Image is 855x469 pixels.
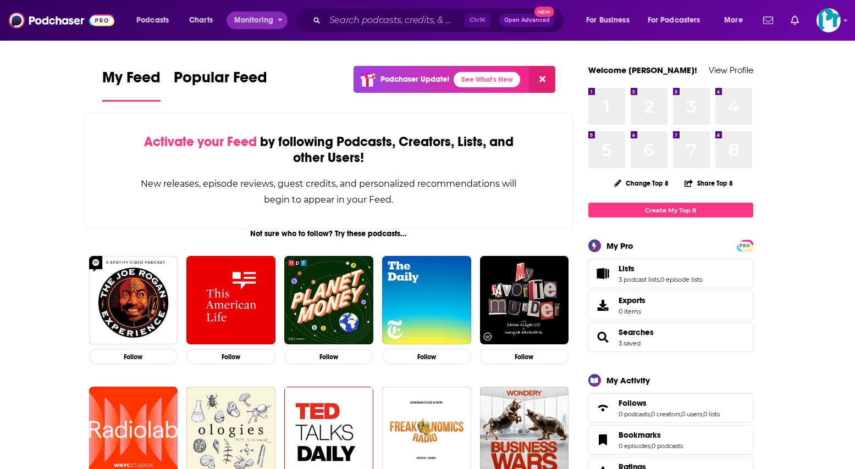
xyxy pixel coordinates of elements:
[619,430,683,440] a: Bookmarks
[189,13,213,28] span: Charts
[759,11,777,30] a: Show notifications dropdown
[592,298,614,313] span: Exports
[786,11,803,30] a: Show notifications dropdown
[606,375,650,386] div: My Activity
[284,349,373,365] button: Follow
[480,256,569,345] img: My Favorite Murder with Karen Kilgariff and Georgia Hardstark
[817,8,841,32] img: User Profile
[592,400,614,416] a: Follows
[85,229,573,238] div: Not sure who to follow? Try these podcasts...
[186,349,275,365] button: Follow
[716,12,757,29] button: open menu
[586,13,630,28] span: For Business
[724,13,743,28] span: More
[454,72,520,87] a: See What's New
[592,432,614,448] a: Bookmarks
[588,425,753,455] span: Bookmarks
[703,410,720,418] a: 0 lists
[619,276,659,283] a: 3 podcast lists
[592,330,614,345] a: Searches
[588,393,753,423] span: Follows
[144,133,257,150] span: Activate your Feed
[650,410,651,418] span: ,
[465,13,490,27] span: Ctrl K
[174,68,267,102] a: Popular Feed
[9,10,114,31] img: Podchaser - Follow, Share and Rate Podcasts
[89,349,178,365] button: Follow
[588,259,753,288] span: Lists
[709,65,753,75] a: View Profile
[817,8,841,32] button: Show profile menu
[234,13,273,28] span: Monitoring
[619,339,641,347] a: 3 saved
[651,410,680,418] a: 0 creators
[619,430,661,440] span: Bookmarks
[136,13,169,28] span: Podcasts
[588,322,753,352] span: Searches
[619,264,635,273] span: Lists
[102,68,161,93] span: My Feed
[641,12,716,29] button: open menu
[504,18,550,23] span: Open Advanced
[738,241,752,249] a: PRO
[619,295,646,305] span: Exports
[619,410,650,418] a: 0 podcasts
[681,410,702,418] a: 0 users
[102,68,161,102] a: My Feed
[499,14,555,27] button: Open AdvancedNew
[480,349,569,365] button: Follow
[684,172,733,194] button: Share Top 8
[578,12,643,29] button: open menu
[660,276,702,283] a: 0 episode lists
[140,176,518,208] div: New releases, episode reviews, guest credits, and personalized recommendations will begin to appe...
[284,256,373,345] img: Planet Money
[305,8,575,33] div: Search podcasts, credits, & more...
[680,410,681,418] span: ,
[588,291,753,320] a: Exports
[534,7,554,17] span: New
[619,398,720,408] a: Follows
[140,134,518,166] div: by following Podcasts, Creators, Lists, and other Users!
[182,12,219,29] a: Charts
[174,68,267,93] span: Popular Feed
[619,442,650,450] a: 0 episodes
[592,266,614,281] a: Lists
[608,176,676,190] button: Change Top 8
[619,264,702,273] a: Lists
[619,327,654,337] a: Searches
[588,203,753,217] a: Create My Top 8
[89,256,178,345] img: The Joe Rogan Experience
[619,308,646,315] span: 0 items
[738,242,752,250] span: PRO
[702,410,703,418] span: ,
[588,65,697,75] a: Welcome [PERSON_NAME]!
[382,349,471,365] button: Follow
[648,13,700,28] span: For Podcasters
[382,256,471,345] img: The Daily
[325,12,465,29] input: Search podcasts, credits, & more...
[650,442,652,450] span: ,
[186,256,275,345] img: This American Life
[652,442,683,450] a: 0 podcasts
[619,398,647,408] span: Follows
[659,276,660,283] span: ,
[606,241,633,251] div: My Pro
[380,75,449,84] p: Podchaser Update!
[227,12,288,29] button: open menu
[817,8,841,32] span: Logged in as Predictitpress
[129,12,183,29] button: open menu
